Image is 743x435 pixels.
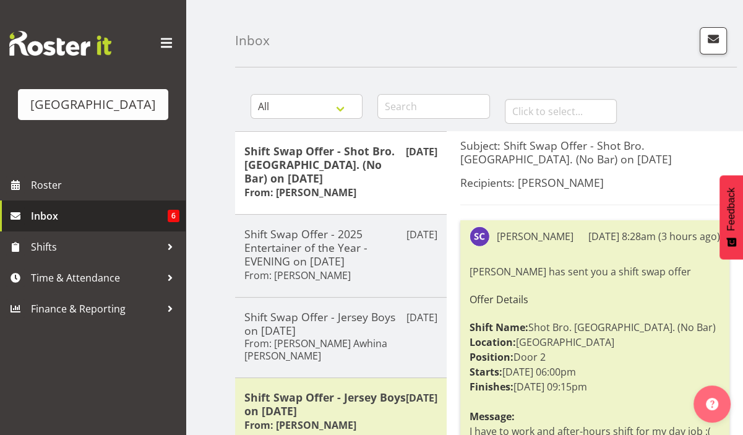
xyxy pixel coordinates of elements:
p: [DATE] [406,310,437,325]
strong: Position: [470,350,513,364]
h6: Offer Details [470,294,720,305]
span: Inbox [31,207,168,225]
div: [DATE] 8:28am (3 hours ago) [588,229,720,244]
p: [DATE] [406,227,437,242]
img: Rosterit website logo [9,31,111,56]
input: Click to select... [505,99,617,124]
span: Shifts [31,238,161,256]
h6: From: [PERSON_NAME] [244,186,356,199]
span: Time & Attendance [31,269,161,287]
span: Roster [31,176,179,194]
input: Search [377,94,489,119]
span: Feedback [726,187,737,231]
span: Finance & Reporting [31,299,161,318]
div: [PERSON_NAME] [497,229,573,244]
strong: Location: [470,335,516,349]
h5: Recipients: [PERSON_NAME] [460,176,729,189]
h4: Inbox [235,33,270,48]
strong: Starts: [470,365,502,379]
h6: From: [PERSON_NAME] Awhina [PERSON_NAME] [244,337,437,362]
h5: Shift Swap Offer - Shot Bro. [GEOGRAPHIC_DATA]. (No Bar) on [DATE] [244,144,437,185]
strong: Finishes: [470,380,513,394]
h6: From: [PERSON_NAME] [244,419,356,431]
img: skye-colonna9939.jpg [470,226,489,246]
span: 6 [168,210,179,222]
strong: Shift Name: [470,321,528,334]
h5: Shift Swap Offer - Jersey Boys on [DATE] [244,390,437,418]
button: Feedback - Show survey [719,175,743,259]
strong: Message: [470,410,515,423]
h5: Shift Swap Offer - Jersey Boys on [DATE] [244,310,437,337]
p: [DATE] [406,390,437,405]
p: [DATE] [406,144,437,159]
h6: From: [PERSON_NAME] [244,269,351,282]
img: help-xxl-2.png [706,398,718,410]
h5: Shift Swap Offer - 2025 Entertainer of the Year - EVENING on [DATE] [244,227,437,268]
h5: Subject: Shift Swap Offer - Shot Bro. [GEOGRAPHIC_DATA]. (No Bar) on [DATE] [460,139,729,166]
div: [GEOGRAPHIC_DATA] [30,95,156,114]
